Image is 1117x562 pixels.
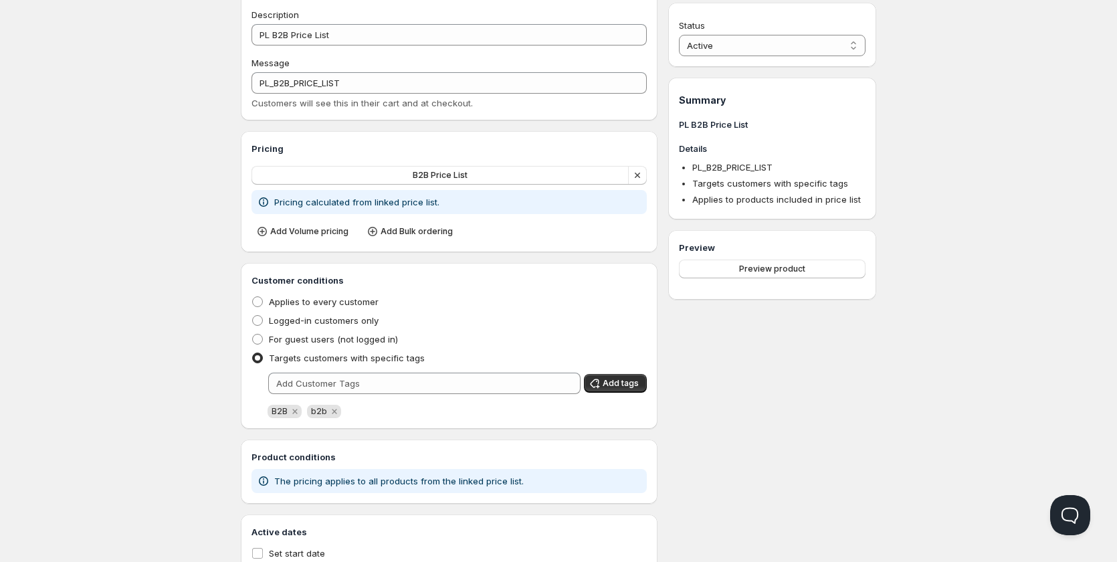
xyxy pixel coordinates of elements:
span: The pricing applies to all products from the linked price list. [274,476,524,486]
h3: Product conditions [251,450,647,464]
span: Customers will see this in their cart and at checkout. [251,98,473,108]
span: Applies to every customer [269,296,379,307]
p: Pricing calculated from linked price list. [274,195,439,209]
button: Preview product [679,260,866,278]
h1: Summary [679,94,866,107]
span: Targets customers with specific tags [692,178,848,189]
span: Add Bulk ordering [381,226,453,237]
h3: Active dates [251,525,647,539]
input: Add Customer Tags [268,373,581,394]
button: Add Bulk ordering [362,222,461,241]
button: Add Volume pricing [251,222,357,241]
input: Private internal description [251,24,647,45]
iframe: Help Scout Beacon - Open [1050,495,1090,535]
span: Add tags [603,378,639,389]
h3: Details [679,142,866,155]
button: Add tags [584,374,647,393]
span: Add Volume pricing [270,226,348,237]
button: Remove B2B [289,405,301,417]
h3: PL B2B Price List [679,118,866,131]
span: Targets customers with specific tags [269,353,425,363]
span: Applies to products included in price list [692,194,861,205]
span: B2B Price List [413,170,468,181]
span: Set start date [269,548,325,559]
h3: Pricing [251,142,647,155]
span: Logged-in customers only [269,315,379,326]
span: Message [251,58,290,68]
h3: Preview [679,241,866,254]
span: B2B [272,406,288,416]
span: Status [679,20,705,31]
button: B2B Price List [251,166,629,185]
span: Description [251,9,299,20]
span: PL_B2B_PRICE_LIST [692,162,773,173]
span: Preview product [739,264,805,274]
span: For guest users (not logged in) [269,334,398,345]
button: Remove b2b [328,405,340,417]
span: b2b [311,406,327,416]
h3: Customer conditions [251,274,647,287]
